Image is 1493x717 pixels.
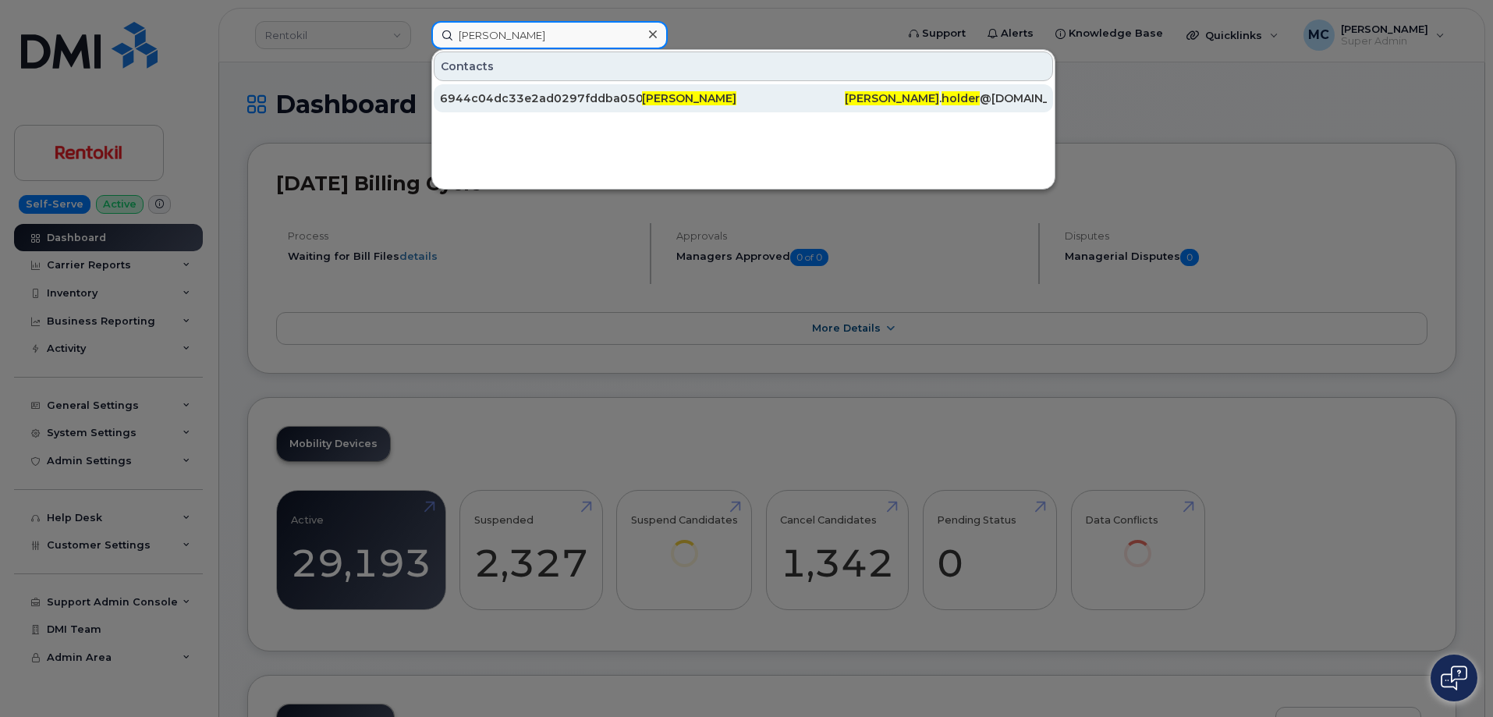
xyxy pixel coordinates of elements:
img: Open chat [1441,666,1467,690]
div: . @[DOMAIN_NAME] [845,91,1047,106]
a: 6944c04dc33e2ad0297fddba05013155[PERSON_NAME][PERSON_NAME].holder@[DOMAIN_NAME] [434,84,1053,112]
span: [PERSON_NAME] [642,91,736,105]
div: Contacts [434,51,1053,81]
div: 6944c04dc33e2ad0297fddba05013155 [440,91,642,106]
span: [PERSON_NAME] [845,91,939,105]
span: holder [942,91,980,105]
